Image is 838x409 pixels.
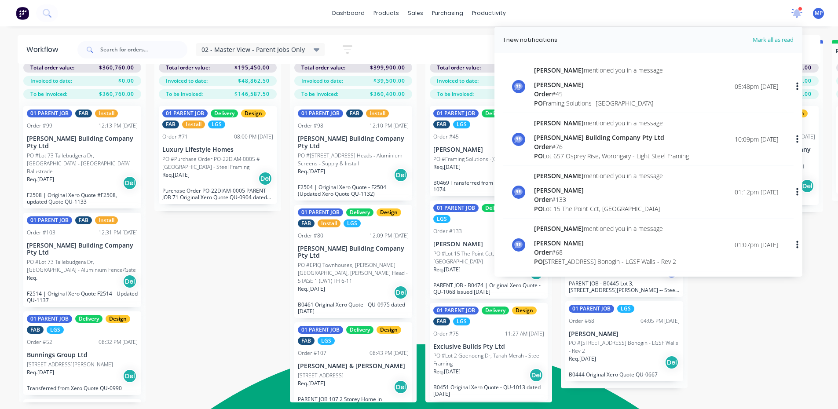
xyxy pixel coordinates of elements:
[433,163,461,171] p: Req. [DATE]
[534,66,584,74] span: [PERSON_NAME]
[162,133,188,141] div: Order #71
[370,90,405,98] span: $360,400.00
[298,122,323,130] div: Order #98
[800,179,814,193] div: Del
[166,90,203,98] span: To be invoiced:
[534,90,552,98] span: Order
[534,257,676,266] div: [STREET_ADDRESS] Bonogin - LGSF Walls - Rev 2
[234,90,270,98] span: $146,587.50
[27,315,72,323] div: 01 PARENT JOB
[433,352,544,368] p: PO #Lot 2 Goenoeng Dr, Tanah Merah - Steel Framing
[162,155,273,171] p: PO #Purchase Order PO-22DIAM-0005 #[GEOGRAPHIC_DATA] - Steel Framing
[534,118,689,128] div: mentioned you in a message
[23,311,141,395] div: 01 PARENT JOBDeliveryDesignFABLGSOrder #5208:32 PM [DATE]Bunnings Group Ltd[STREET_ADDRESS][PERSO...
[238,77,270,85] span: $48,862.50
[298,326,343,334] div: 01 PARENT JOB
[433,384,544,397] p: B0451 Original Xero Quote - QU-1013 dated [DATE]
[534,99,543,107] span: PO
[298,208,343,216] div: 01 PARENT JOB
[428,7,468,20] div: purchasing
[534,133,689,142] div: [PERSON_NAME] Building Company Pty Ltd
[162,121,179,128] div: FAB
[166,64,210,72] span: Total order value:
[569,330,680,338] p: [PERSON_NAME]
[403,7,428,20] div: sales
[27,192,138,205] p: F2508 | Original Xero Quote #F2508, updated Quote QU-1133
[27,122,52,130] div: Order #99
[482,110,509,117] div: Delivery
[298,245,409,260] p: [PERSON_NAME] Building Company Pty Ltd
[640,317,680,325] div: 04:05 PM [DATE]
[534,99,663,108] div: Framing Solutions -[GEOGRAPHIC_DATA]
[534,224,584,233] span: [PERSON_NAME]
[735,187,778,197] div: 01:12pm [DATE]
[735,82,778,91] div: 05:48pm [DATE]
[565,301,683,382] div: 01 PARENT JOBLGSOrder #6804:05 PM [DATE][PERSON_NAME]PO #[STREET_ADDRESS] Bonogin - LGSF Walls - ...
[27,216,72,224] div: 01 PARENT JOB
[301,77,343,85] span: Invoiced to date:
[298,372,344,380] p: [STREET_ADDRESS]
[433,121,450,128] div: FAB
[318,219,340,227] div: Install
[99,122,138,130] div: 12:13 PM [DATE]
[27,361,113,369] p: [STREET_ADDRESS][PERSON_NAME]
[99,229,138,237] div: 12:31 PM [DATE]
[534,142,689,151] div: # 76
[534,172,584,180] span: [PERSON_NAME]
[534,248,676,257] div: # 68
[433,318,450,325] div: FAB
[468,7,510,20] div: productivity
[234,64,270,72] span: $195,450.00
[16,7,29,20] img: Factory
[534,152,543,160] span: PO
[534,224,676,233] div: mentioned you in a message
[534,238,676,248] div: [PERSON_NAME]
[301,64,345,72] span: Total order value:
[815,9,823,17] span: MP
[162,110,208,117] div: 01 PARENT JOB
[27,326,44,334] div: FAB
[569,339,680,355] p: PO #[STREET_ADDRESS] Bonogin - LGSF Walls - Rev 2
[47,326,64,334] div: LGS
[99,338,138,346] div: 08:32 PM [DATE]
[735,135,778,144] div: 10:09pm [DATE]
[27,274,37,282] p: Req.
[437,77,479,85] span: Invoiced to date:
[298,362,409,370] p: [PERSON_NAME] & [PERSON_NAME]
[512,307,537,314] div: Design
[106,315,130,323] div: Design
[23,106,141,208] div: 01 PARENT JOBFABInstallOrder #9912:13 PM [DATE][PERSON_NAME] Building Company Pty LtdPO #Lot 73 T...
[298,152,409,168] p: PO #[STREET_ADDRESS] Heads - Aluminium Screens - Supply & Install
[99,90,134,98] span: $360,760.00
[433,343,544,351] p: Exclusive Builds Pty Ltd
[328,7,369,20] a: dashboard
[211,110,238,117] div: Delivery
[27,229,55,237] div: Order #103
[318,337,335,345] div: LGS
[534,151,689,161] div: Lot 657 Osprey Rise, Worongary - Light Steel Framing
[234,133,273,141] div: 08:00 PM [DATE]
[796,77,812,85] span: $0.00
[30,90,67,98] span: To be invoiced:
[298,337,315,345] div: FAB
[503,36,557,44] div: 1 new notifications
[27,242,138,257] p: [PERSON_NAME] Building Company Pty Ltd
[453,121,470,128] div: LGS
[433,179,544,193] p: B0469 Transferred from Xero Quote QU-1074
[298,349,326,357] div: Order #107
[27,385,138,391] p: Transferred from Xero Quote QU-0990
[95,216,118,224] div: Install
[182,121,205,128] div: Install
[123,274,137,288] div: Del
[294,106,412,201] div: 01 PARENT JOBFABInstallOrder #9812:10 PM [DATE][PERSON_NAME] Building Company Pty LtdPO #[STREET_...
[534,186,663,195] div: [PERSON_NAME]
[534,257,543,266] span: PO
[30,77,72,85] span: Invoiced to date:
[534,195,663,204] div: # 133
[123,176,137,190] div: Del
[370,64,405,72] span: $399,900.00
[75,216,92,224] div: FAB
[369,7,403,20] div: products
[617,305,634,313] div: LGS
[394,285,408,299] div: Del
